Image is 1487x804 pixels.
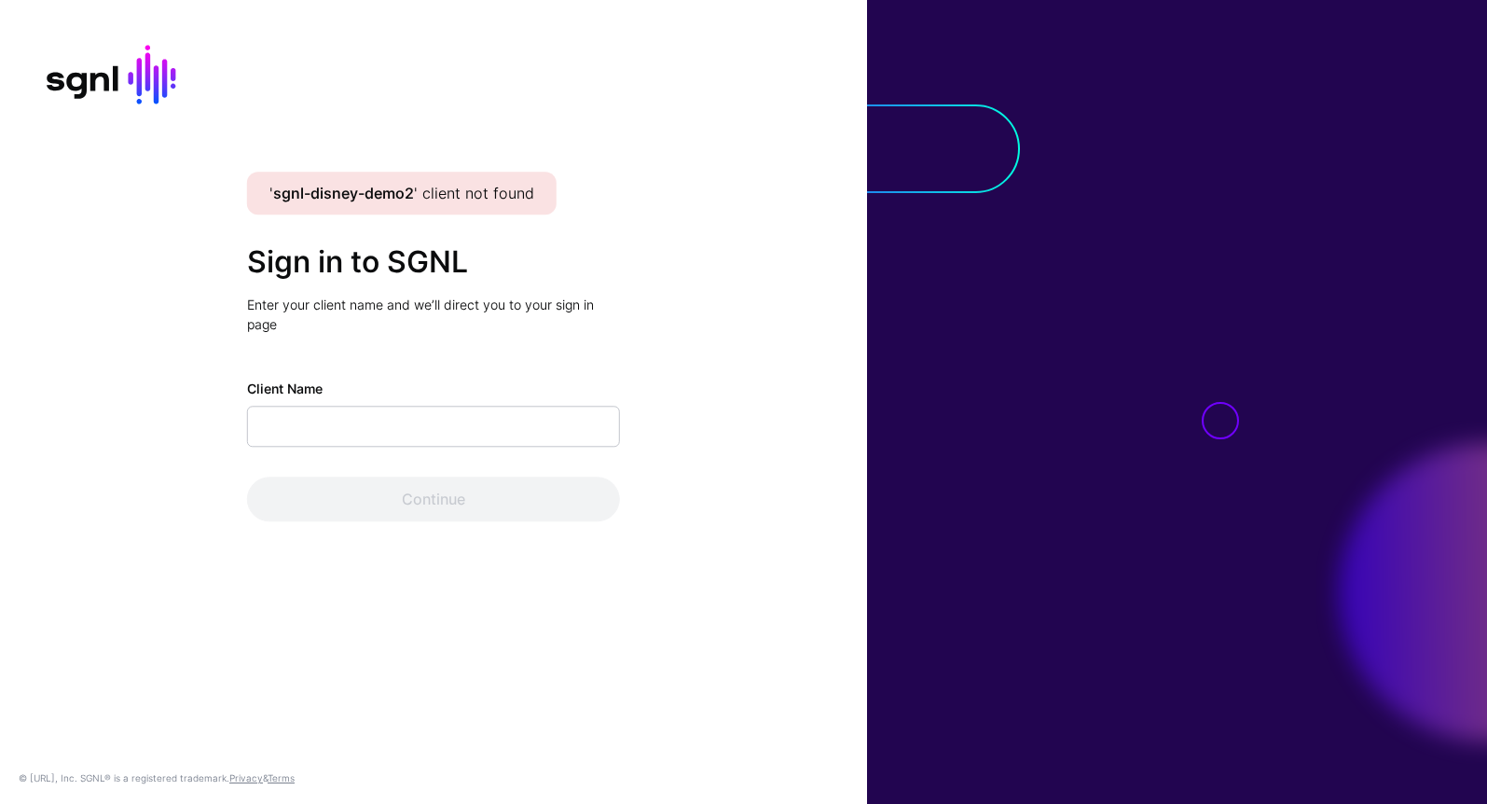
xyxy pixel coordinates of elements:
div: ' ' client not found [247,172,557,215]
p: Enter your client name and we’ll direct you to your sign in page [247,296,620,335]
div: © [URL], Inc. SGNL® is a registered trademark. & [19,770,295,785]
a: Privacy [229,772,263,783]
strong: sgnl-disney-demo2 [273,184,414,202]
h2: Sign in to SGNL [247,244,620,280]
label: Client Name [247,380,323,399]
a: Terms [268,772,295,783]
